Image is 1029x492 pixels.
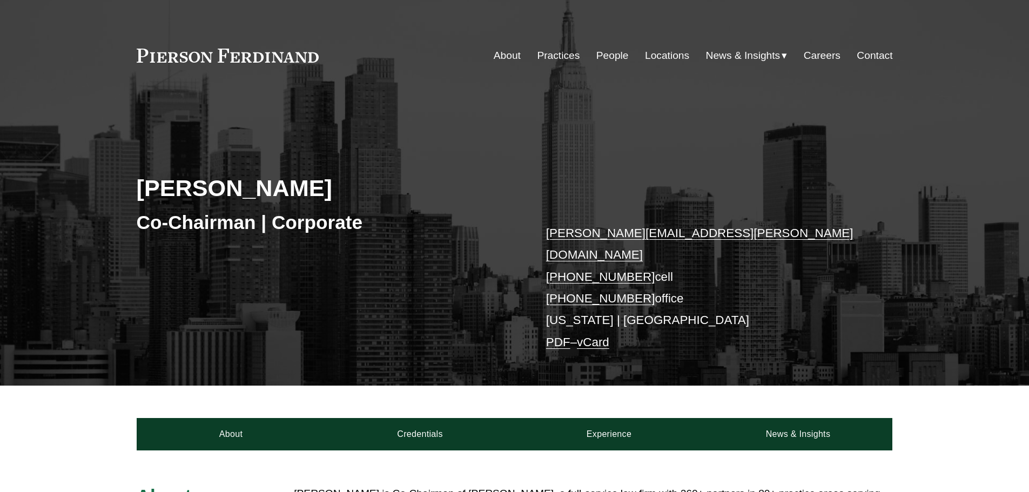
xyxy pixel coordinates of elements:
p: cell office [US_STATE] | [GEOGRAPHIC_DATA] – [546,223,861,353]
a: News & Insights [703,418,892,450]
a: People [596,45,629,66]
a: [PERSON_NAME][EMAIL_ADDRESS][PERSON_NAME][DOMAIN_NAME] [546,226,853,261]
a: Contact [857,45,892,66]
a: About [494,45,521,66]
a: Experience [515,418,704,450]
span: News & Insights [706,46,781,65]
h2: [PERSON_NAME] [137,174,515,202]
h3: Co-Chairman | Corporate [137,211,515,234]
a: folder dropdown [706,45,788,66]
a: Locations [645,45,689,66]
a: About [137,418,326,450]
a: vCard [577,335,609,349]
a: Practices [537,45,580,66]
a: PDF [546,335,570,349]
a: Careers [804,45,840,66]
a: [PHONE_NUMBER] [546,270,655,284]
a: Credentials [326,418,515,450]
a: [PHONE_NUMBER] [546,292,655,305]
